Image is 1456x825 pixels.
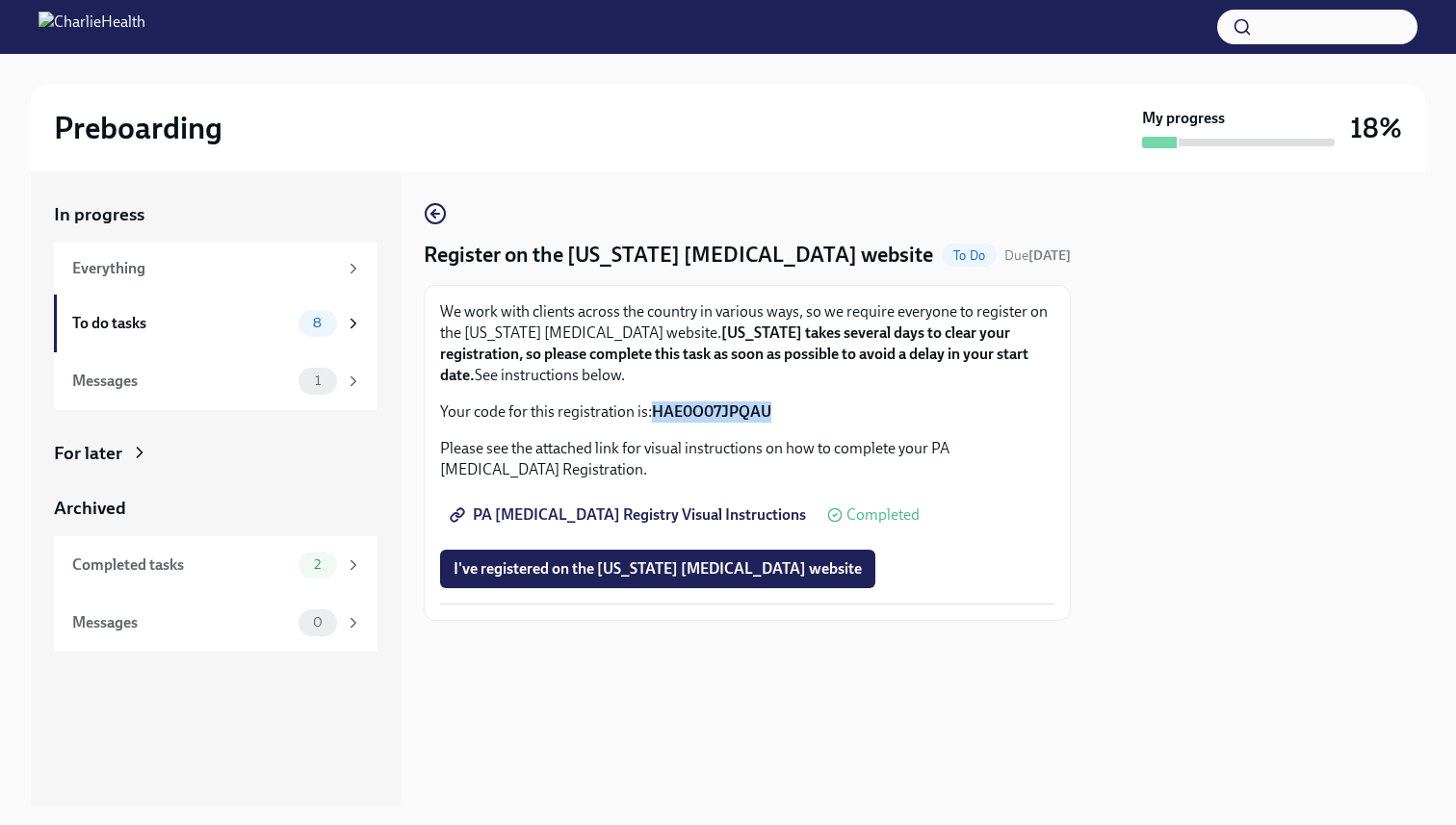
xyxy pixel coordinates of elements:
[1004,247,1071,264] span: Due
[440,550,875,588] button: I've registered on the [US_STATE] [MEDICAL_DATA] website
[424,241,933,270] h4: Register on the [US_STATE] [MEDICAL_DATA] website
[440,323,1028,384] strong: [US_STATE] takes several days to clear your registration, so please complete this task as soon as...
[72,371,291,392] div: Messages
[1142,108,1225,129] strong: My progress
[302,557,332,572] span: 2
[440,401,1054,423] p: Your code for this registration is:
[301,615,334,630] span: 0
[1004,246,1071,265] span: September 18th, 2025 08:00
[72,554,291,576] div: Completed tasks
[301,316,333,330] span: 8
[54,109,222,147] h2: Preboarding
[72,313,291,334] div: To do tasks
[72,258,337,279] div: Everything
[846,507,920,523] span: Completed
[1350,111,1402,145] h3: 18%
[39,12,145,42] img: CharlieHealth
[54,243,377,295] a: Everything
[54,496,377,521] a: Archived
[1028,247,1071,264] strong: [DATE]
[54,594,377,652] a: Messages0
[54,295,377,352] a: To do tasks8
[54,441,377,466] a: For later
[54,441,122,466] div: For later
[440,438,1054,480] p: Please see the attached link for visual instructions on how to complete your PA [MEDICAL_DATA] Re...
[303,374,332,388] span: 1
[942,248,997,263] span: To Do
[54,202,377,227] a: In progress
[440,496,819,534] a: PA [MEDICAL_DATA] Registry Visual Instructions
[454,559,862,579] span: I've registered on the [US_STATE] [MEDICAL_DATA] website
[72,612,291,633] div: Messages
[440,301,1054,386] p: We work with clients across the country in various ways, so we require everyone to register on th...
[652,402,771,421] strong: HAE0O07JPQAU
[54,352,377,410] a: Messages1
[54,536,377,594] a: Completed tasks2
[454,505,806,525] span: PA [MEDICAL_DATA] Registry Visual Instructions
